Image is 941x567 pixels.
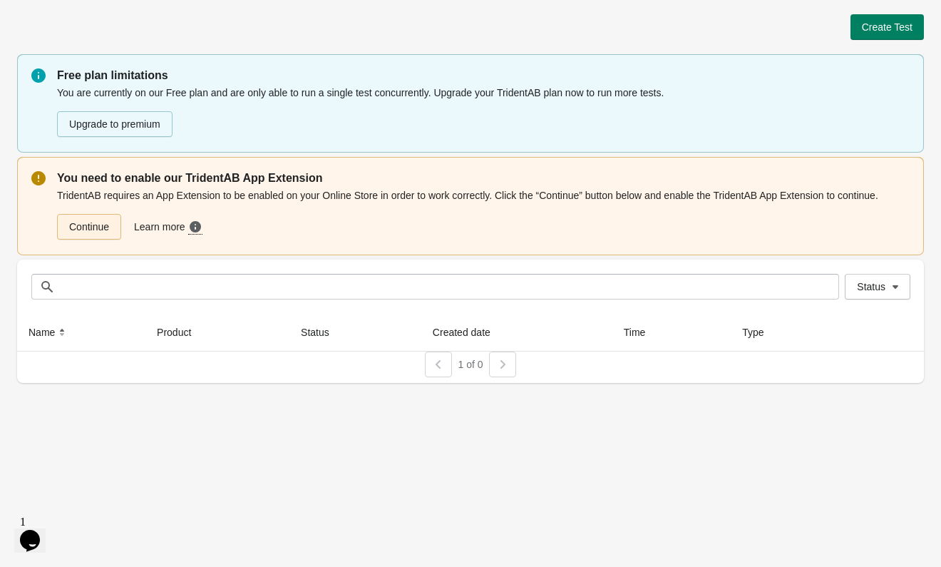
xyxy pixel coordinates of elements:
[57,111,173,137] button: Upgrade to premium
[57,67,910,84] p: Free plan limitations
[857,281,885,292] span: Status
[458,359,483,370] span: 1 of 0
[151,320,211,345] button: Product
[57,84,910,138] div: You are currently on our Free plan and are only able to run a single test concurrently. Upgrade y...
[14,510,60,553] iframe: chat widget
[128,214,211,240] a: Learn more
[736,320,783,345] button: Type
[850,14,924,40] button: Create Test
[23,320,75,345] button: Name
[134,220,188,235] span: Learn more
[57,187,910,241] div: TridentAB requires an App Extension to be enabled on your Online Store in order to work correctly...
[295,320,349,345] button: Status
[845,274,910,300] button: Status
[618,320,666,345] button: Time
[57,214,121,240] a: Continue
[57,170,910,187] p: You need to enable our TridentAB App Extension
[862,21,912,33] span: Create Test
[427,320,510,345] button: Created date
